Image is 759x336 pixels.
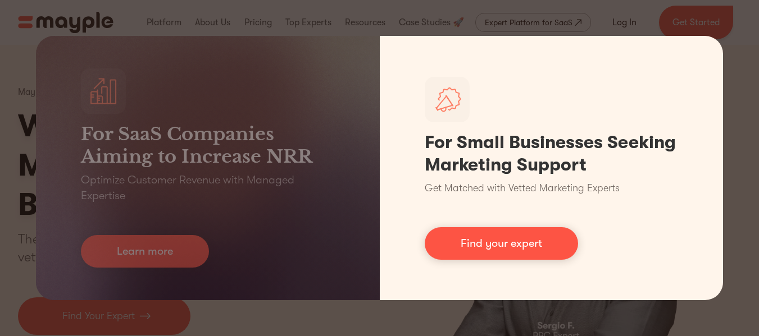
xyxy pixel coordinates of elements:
[425,181,620,196] p: Get Matched with Vetted Marketing Experts
[81,172,335,204] p: Optimize Customer Revenue with Managed Expertise
[81,235,209,268] a: Learn more
[425,131,679,176] h1: For Small Businesses Seeking Marketing Support
[425,227,578,260] a: Find your expert
[81,123,335,168] h3: For SaaS Companies Aiming to Increase NRR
